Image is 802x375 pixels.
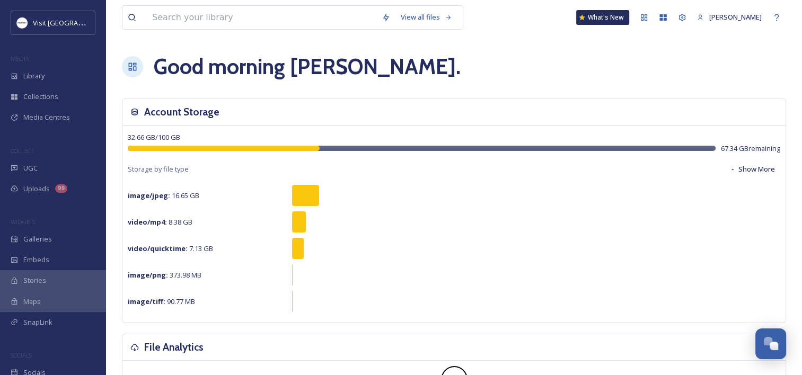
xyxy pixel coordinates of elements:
strong: video/mp4 : [128,217,167,227]
span: SOCIALS [11,351,32,359]
strong: image/jpeg : [128,191,170,200]
span: Galleries [23,234,52,244]
span: 373.98 MB [128,270,201,280]
button: Open Chat [755,328,786,359]
input: Search your library [147,6,376,29]
span: WIDGETS [11,218,35,226]
div: 99 [55,184,67,193]
h3: Account Storage [144,104,219,120]
img: Circle%20Logo.png [17,17,28,28]
span: MEDIA [11,55,29,63]
span: Embeds [23,255,49,265]
span: Uploads [23,184,50,194]
span: 16.65 GB [128,191,199,200]
span: 32.66 GB / 100 GB [128,132,180,142]
button: Show More [724,159,780,180]
a: What's New [576,10,629,25]
strong: video/quicktime : [128,244,188,253]
h1: Good morning [PERSON_NAME] . [154,51,461,83]
span: 90.77 MB [128,297,195,306]
span: Library [23,71,45,81]
span: COLLECT [11,147,33,155]
strong: image/tiff : [128,297,165,306]
strong: image/png : [128,270,168,280]
span: 8.38 GB [128,217,192,227]
span: Media Centres [23,112,70,122]
span: 7.13 GB [128,244,213,253]
span: UGC [23,163,38,173]
span: SnapLink [23,317,52,327]
span: [PERSON_NAME] [709,12,762,22]
span: Maps [23,297,41,307]
a: View all files [395,7,457,28]
h3: File Analytics [144,340,204,355]
a: [PERSON_NAME] [692,7,767,28]
span: Stories [23,275,46,285]
span: Storage by file type [128,164,189,174]
span: 67.34 GB remaining [721,144,780,154]
span: Visit [GEOGRAPHIC_DATA] [33,17,115,28]
span: Collections [23,92,58,102]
